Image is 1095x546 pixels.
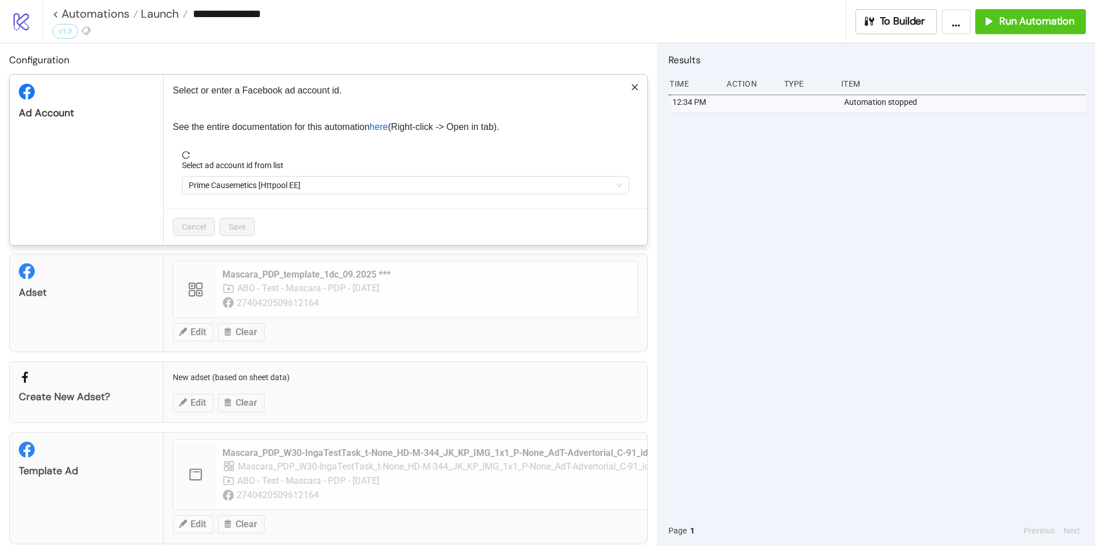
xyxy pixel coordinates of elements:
label: Select ad account id from list [182,159,291,172]
div: Ad Account [19,107,154,120]
div: Action [725,73,774,95]
button: Next [1060,524,1084,537]
a: Launch [138,8,188,19]
p: Select or enter a Facebook ad account id. [173,84,638,97]
a: < Automations [52,8,138,19]
button: To Builder [855,9,938,34]
span: To Builder [880,15,926,28]
p: See the entire documentation for this automation (Right-click -> Open in tab). [173,120,638,134]
div: Time [668,73,717,95]
button: Save [220,218,255,236]
span: Launch [138,6,179,21]
div: Type [783,73,832,95]
span: Run Automation [999,15,1074,28]
div: 12:34 PM [671,91,720,113]
button: Previous [1020,524,1058,537]
span: Prime Causemetics [Httpool EE] [189,177,622,194]
div: Automation stopped [843,91,1089,113]
button: ... [942,9,971,34]
span: reload [182,151,629,159]
h2: Configuration [9,52,648,67]
div: Item [840,73,1086,95]
button: Run Automation [975,9,1086,34]
a: here [370,122,388,132]
h2: Results [668,52,1086,67]
button: Cancel [173,218,215,236]
span: Page [668,524,687,537]
button: 1 [687,524,698,537]
span: close [631,83,639,91]
div: v1.3 [52,24,78,39]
